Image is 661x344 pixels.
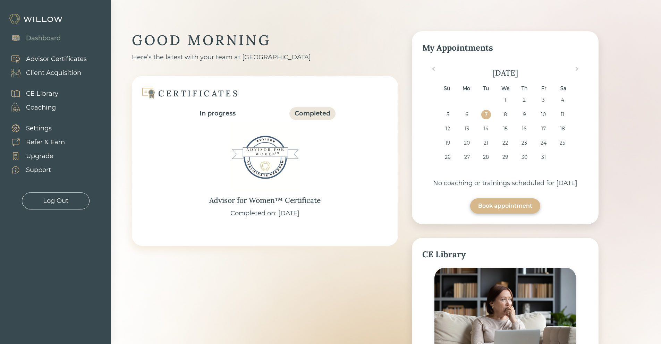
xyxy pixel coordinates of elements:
div: No coaching or trainings scheduled for [DATE] [422,179,588,188]
div: Sa [559,84,568,93]
div: Choose Thursday, October 16th, 2025 [520,124,529,134]
div: [DATE] [422,67,588,79]
div: Choose Wednesday, October 1st, 2025 [500,95,510,105]
div: Choose Saturday, October 18th, 2025 [558,124,567,134]
div: Book appointment [478,202,532,210]
div: Completed on: [DATE] [230,209,299,218]
div: Choose Tuesday, October 28th, 2025 [481,153,491,162]
div: Choose Thursday, October 30th, 2025 [520,153,529,162]
div: Coaching [26,103,56,112]
div: Choose Sunday, October 5th, 2025 [443,110,452,119]
div: Tu [481,84,491,93]
div: Choose Thursday, October 2nd, 2025 [520,95,529,105]
div: Choose Friday, October 10th, 2025 [539,110,548,119]
div: Choose Friday, October 24th, 2025 [539,138,548,148]
a: Upgrade [3,149,65,163]
div: Choose Tuesday, October 7th, 2025 [481,110,491,119]
a: Advisor Certificates [3,52,87,66]
div: Advisor Certificates [26,54,87,64]
div: Choose Monday, October 6th, 2025 [462,110,472,119]
div: Refer & Earn [26,138,65,147]
div: Mo [462,84,471,93]
div: Su [442,84,452,93]
div: Choose Monday, October 20th, 2025 [462,138,472,148]
a: Client Acquisition [3,66,87,80]
div: Upgrade [26,152,53,161]
div: Choose Wednesday, October 15th, 2025 [500,124,510,134]
div: Choose Sunday, October 26th, 2025 [443,153,452,162]
a: Dashboard [3,31,61,45]
div: Choose Sunday, October 12th, 2025 [443,124,452,134]
div: Choose Wednesday, October 22nd, 2025 [500,138,510,148]
div: Choose Thursday, October 23rd, 2025 [520,138,529,148]
div: CERTIFICATES [158,88,239,99]
div: Choose Wednesday, October 29th, 2025 [500,153,510,162]
div: Client Acquisition [26,68,81,78]
div: Choose Saturday, October 11th, 2025 [558,110,567,119]
div: Choose Saturday, October 4th, 2025 [558,95,567,105]
div: In progress [200,109,236,118]
div: Choose Wednesday, October 8th, 2025 [500,110,510,119]
div: Choose Sunday, October 19th, 2025 [443,138,452,148]
img: Advisor for Women™ Certificate Badge [230,123,300,192]
div: Completed [295,109,330,118]
div: Choose Friday, October 17th, 2025 [539,124,548,134]
div: Choose Friday, October 31st, 2025 [539,153,548,162]
div: Th [520,84,529,93]
div: Advisor for Women™ Certificate [209,195,321,206]
div: Choose Saturday, October 25th, 2025 [558,138,567,148]
div: Choose Tuesday, October 14th, 2025 [481,124,491,134]
div: Choose Monday, October 13th, 2025 [462,124,472,134]
img: Willow [9,14,64,25]
div: Choose Tuesday, October 21st, 2025 [481,138,491,148]
div: GOOD MORNING [132,31,398,49]
div: Choose Monday, October 27th, 2025 [462,153,472,162]
a: Refer & Earn [3,135,65,149]
button: Next Month [572,65,583,76]
div: Settings [26,124,52,133]
div: We [500,84,510,93]
div: Fr [539,84,549,93]
div: Log Out [43,196,68,206]
button: Previous Month [427,65,438,76]
div: My Appointments [422,42,588,54]
a: Settings [3,121,65,135]
div: Here’s the latest with your team at [GEOGRAPHIC_DATA] [132,53,398,62]
div: CE Library [422,248,588,261]
div: month 2025-10 [424,95,586,167]
a: CE Library [3,87,58,101]
a: Coaching [3,101,58,114]
div: Support [26,165,51,175]
div: CE Library [26,89,58,98]
div: Choose Friday, October 3rd, 2025 [539,95,548,105]
div: Dashboard [26,34,61,43]
div: Choose Thursday, October 9th, 2025 [520,110,529,119]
